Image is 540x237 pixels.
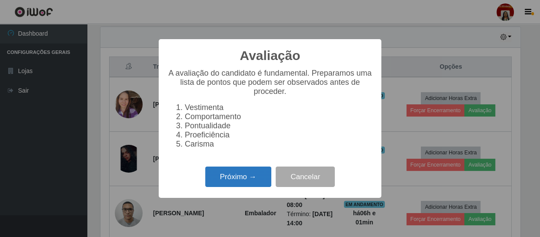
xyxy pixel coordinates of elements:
button: Próximo → [205,167,271,187]
li: Proeficiência [185,130,373,140]
p: A avaliação do candidato é fundamental. Preparamos uma lista de pontos que podem ser observados a... [167,69,373,96]
h2: Avaliação [240,48,300,63]
button: Cancelar [276,167,335,187]
li: Pontualidade [185,121,373,130]
li: Carisma [185,140,373,149]
li: Comportamento [185,112,373,121]
li: Vestimenta [185,103,373,112]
